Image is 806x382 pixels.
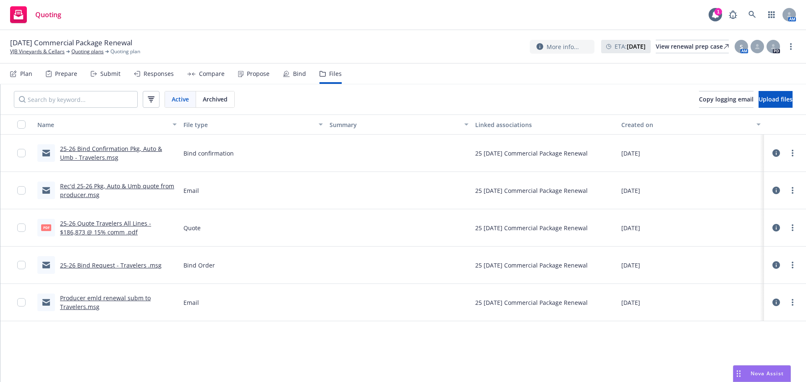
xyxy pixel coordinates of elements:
[330,120,460,129] div: Summary
[10,38,132,48] span: [DATE] Commercial Package Renewal
[7,3,65,26] a: Quoting
[183,261,215,270] span: Bind Order
[172,95,189,104] span: Active
[35,11,61,18] span: Quoting
[329,70,342,77] div: Files
[763,6,780,23] a: Switch app
[788,297,798,307] a: more
[183,298,199,307] span: Email
[786,42,796,52] a: more
[100,70,120,77] div: Submit
[37,120,167,129] div: Name
[621,149,640,158] span: [DATE]
[621,186,640,195] span: [DATE]
[199,70,225,77] div: Compare
[71,48,104,55] a: Quoting plans
[17,223,26,232] input: Toggle Row Selected
[788,185,798,195] a: more
[714,8,722,16] div: 1
[60,261,162,269] a: 25-26 Bind Request - Travelers .msg
[744,6,761,23] a: Search
[326,114,472,135] button: Summary
[475,261,588,270] div: 25 [DATE] Commercial Package Renewal
[34,114,180,135] button: Name
[180,114,326,135] button: File type
[472,114,618,135] button: Linked associations
[699,91,754,108] button: Copy logging email
[144,70,174,77] div: Responses
[475,120,615,129] div: Linked associations
[20,70,32,77] div: Plan
[788,148,798,158] a: more
[55,70,77,77] div: Prepare
[621,298,640,307] span: [DATE]
[759,91,793,108] button: Upload files
[530,40,594,54] button: More info...
[247,70,270,77] div: Propose
[17,149,26,157] input: Toggle Row Selected
[60,294,151,311] a: Producer emld renewal subm to Travelers.msg
[475,223,588,232] div: 25 [DATE] Commercial Package Renewal
[183,149,234,158] span: Bind confirmation
[618,114,764,135] button: Created on
[293,70,306,77] div: Bind
[733,366,744,382] div: Drag to move
[110,48,140,55] span: Quoting plan
[10,48,65,55] a: VJB Vineyards & Cellars
[788,223,798,233] a: more
[183,186,199,195] span: Email
[475,298,588,307] div: 25 [DATE] Commercial Package Renewal
[475,186,588,195] div: 25 [DATE] Commercial Package Renewal
[17,298,26,307] input: Toggle Row Selected
[41,224,51,231] span: pdf
[621,223,640,232] span: [DATE]
[788,260,798,270] a: more
[60,219,151,236] a: 25-26 Quote Travelers All Lines - $186,873 @ 15% comm .pdf
[547,42,579,51] span: More info...
[627,42,646,50] strong: [DATE]
[740,42,743,51] span: S
[14,91,138,108] input: Search by keyword...
[17,261,26,269] input: Toggle Row Selected
[183,223,201,232] span: Quote
[699,95,754,103] span: Copy logging email
[725,6,741,23] a: Report a Bug
[17,120,26,129] input: Select all
[475,149,588,158] div: 25 [DATE] Commercial Package Renewal
[615,42,646,51] span: ETA :
[733,365,791,382] button: Nova Assist
[60,145,162,161] a: 25-26 Bind Confirmation Pkg, Auto & Umb - Travelers.msg
[17,186,26,195] input: Toggle Row Selected
[621,120,751,129] div: Created on
[751,370,784,377] span: Nova Assist
[656,40,729,53] a: View renewal prep case
[60,182,174,199] a: Rec'd 25-26 Pkg, Auto & Umb quote from producer.msg
[203,95,228,104] span: Archived
[183,120,314,129] div: File type
[759,95,793,103] span: Upload files
[621,261,640,270] span: [DATE]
